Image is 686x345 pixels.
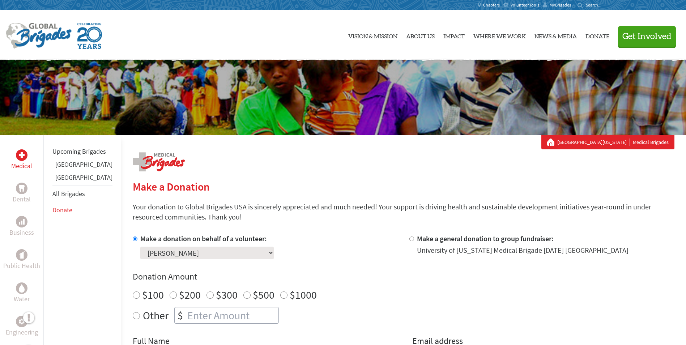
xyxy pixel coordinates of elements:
[19,319,25,324] img: Engineering
[586,2,606,8] input: Search...
[77,23,102,49] img: Global Brigades Celebrating 20 Years
[19,152,25,158] img: Medical
[253,288,274,302] label: $500
[16,183,27,194] div: Dental
[14,294,30,304] p: Water
[216,288,238,302] label: $300
[19,251,25,259] img: Public Health
[290,288,317,302] label: $1000
[406,16,435,54] a: About Us
[52,202,112,218] li: Donate
[557,139,630,146] a: [GEOGRAPHIC_DATA][US_STATE]
[55,173,112,182] a: [GEOGRAPHIC_DATA]
[550,2,571,8] span: MyBrigades
[417,245,629,255] div: University of [US_STATE] Medical Brigade [DATE] [GEOGRAPHIC_DATA]
[52,206,72,214] a: Donate
[143,307,169,324] label: Other
[13,183,31,204] a: DentalDental
[9,227,34,238] p: Business
[16,216,27,227] div: Business
[473,16,526,54] a: Where We Work
[55,160,112,169] a: [GEOGRAPHIC_DATA]
[9,216,34,238] a: BusinessBusiness
[622,32,672,41] span: Get Involved
[6,327,38,337] p: Engineering
[13,194,31,204] p: Dental
[52,159,112,172] li: Ghana
[142,288,164,302] label: $100
[11,149,32,171] a: MedicalMedical
[14,282,30,304] a: WaterWater
[16,282,27,294] div: Water
[175,307,186,323] div: $
[6,23,72,49] img: Global Brigades Logo
[133,152,185,171] img: logo-medical.png
[3,249,40,271] a: Public HealthPublic Health
[133,271,674,282] h4: Donation Amount
[19,219,25,225] img: Business
[417,234,554,243] label: Make a general donation to group fundraiser:
[6,316,38,337] a: EngineeringEngineering
[133,202,674,222] p: Your donation to Global Brigades USA is sincerely appreciated and much needed! Your support is dr...
[348,16,397,54] a: Vision & Mission
[483,2,500,8] span: Chapters
[11,161,32,171] p: Medical
[618,26,676,47] button: Get Involved
[16,316,27,327] div: Engineering
[52,147,106,156] a: Upcoming Brigades
[52,144,112,159] li: Upcoming Brigades
[133,180,674,193] h2: Make a Donation
[52,186,112,202] li: All Brigades
[52,189,85,198] a: All Brigades
[443,16,465,54] a: Impact
[585,16,609,54] a: Donate
[186,307,278,323] input: Enter Amount
[52,172,112,186] li: Panama
[19,284,25,292] img: Water
[16,249,27,261] div: Public Health
[16,149,27,161] div: Medical
[19,185,25,192] img: Dental
[547,139,669,146] div: Medical Brigades
[534,16,577,54] a: News & Media
[511,2,539,8] span: Volunteer Tools
[3,261,40,271] p: Public Health
[179,288,201,302] label: $200
[140,234,267,243] label: Make a donation on behalf of a volunteer:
